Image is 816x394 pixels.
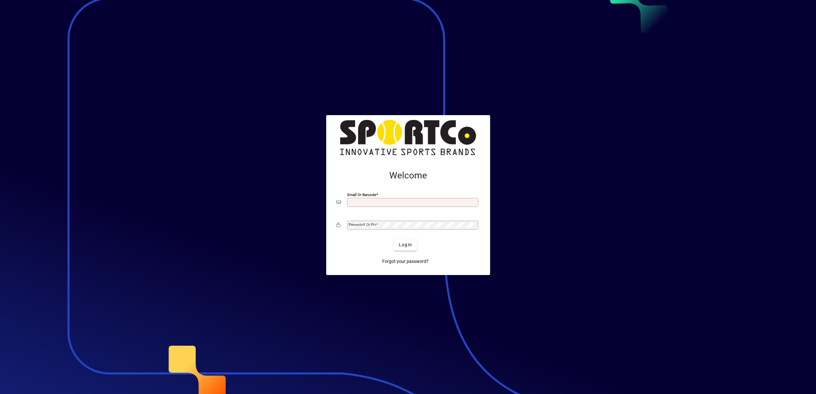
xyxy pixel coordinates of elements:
button: Login [394,239,417,251]
h2: Welcome [336,170,480,181]
span: Forgot your password? [382,258,429,265]
a: Forgot your password? [380,256,431,267]
mat-label: Email or Barcode [347,192,376,197]
mat-label: Password or Pin [349,222,376,227]
span: Login [399,241,412,248]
